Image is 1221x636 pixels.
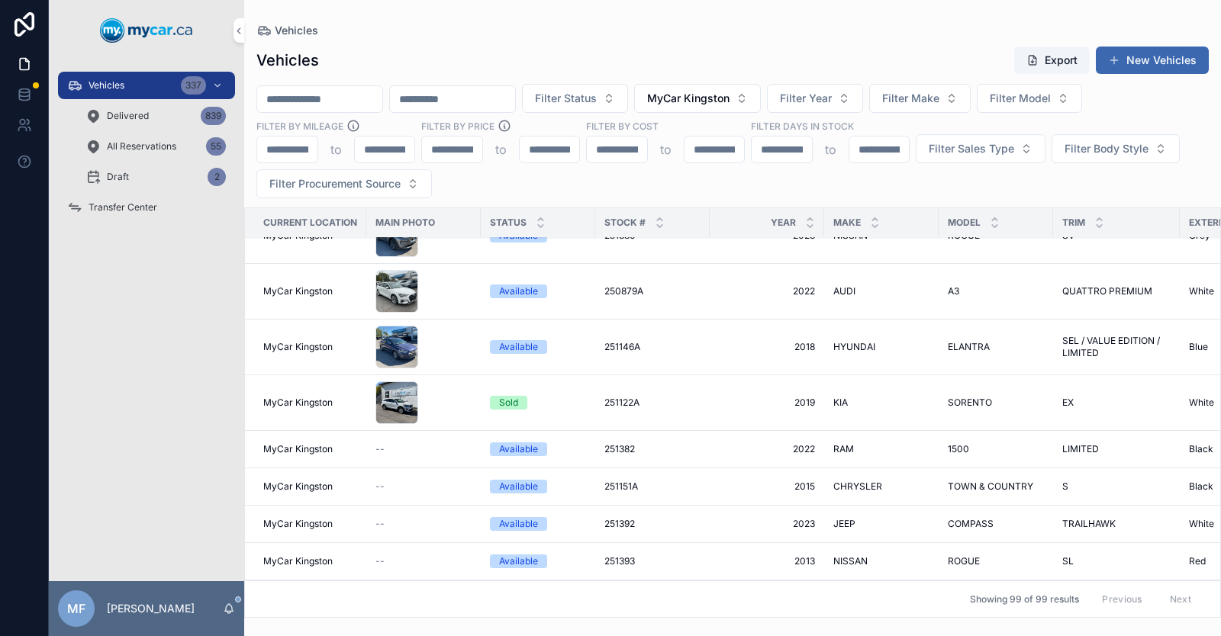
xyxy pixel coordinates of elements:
[522,84,628,113] button: Select Button
[499,442,538,456] div: Available
[948,555,1044,567] a: ROGUE
[916,134,1045,163] button: Select Button
[263,217,357,229] span: Current Location
[1189,397,1214,409] span: White
[929,141,1014,156] span: Filter Sales Type
[604,555,701,567] a: 251393
[604,341,701,353] a: 251146A
[58,72,235,99] a: Vehicles337
[647,91,730,106] span: MyCar Kingston
[604,480,701,493] a: 251151A
[990,91,1051,106] span: Filter Model
[604,555,635,567] span: 251393
[375,518,472,530] a: --
[1062,335,1171,359] a: SEL / VALUE EDITION / LIMITED
[604,285,643,297] span: 250879A
[256,50,319,71] h1: Vehicles
[604,518,635,530] span: 251392
[208,168,226,186] div: 2
[948,518,994,530] span: COMPASS
[256,23,318,38] a: Vehicles
[948,443,969,455] span: 1500
[948,397,1044,409] a: SORENTO
[1062,397,1171,409] a: EX
[421,119,495,133] label: FILTER BY PRICE
[948,341,990,353] span: ELANTRA
[490,217,527,229] span: Status
[256,119,343,133] label: Filter By Mileage
[263,397,357,409] a: MyCar Kingston
[833,217,861,229] span: Make
[1062,518,1116,530] span: TRAILHAWK
[719,555,815,567] a: 2013
[948,555,980,567] span: ROGUE
[604,397,701,409] a: 251122A
[76,102,235,130] a: Delivered839
[833,285,929,297] a: AUDI
[604,285,701,297] a: 250879A
[1096,47,1209,74] button: New Vehicles
[499,554,538,568] div: Available
[375,443,472,455] a: --
[263,285,357,297] a: MyCar Kingston
[499,340,538,354] div: Available
[499,517,538,531] div: Available
[948,443,1044,455] a: 1500
[263,518,357,530] a: MyCar Kingston
[604,443,701,455] a: 251382
[833,443,929,455] a: RAM
[1062,397,1074,409] span: EX
[660,140,672,159] p: to
[263,555,357,567] a: MyCar Kingston
[1065,141,1149,156] span: Filter Body Style
[869,84,971,113] button: Select Button
[330,140,342,159] p: to
[1062,443,1171,455] a: LIMITED
[719,443,815,455] span: 2022
[586,119,659,133] label: FILTER BY COST
[1062,480,1171,493] a: S
[490,517,586,531] a: Available
[833,397,848,409] span: KIA
[833,341,875,353] span: HYUNDAI
[89,79,124,92] span: Vehicles
[977,84,1082,113] button: Select Button
[100,18,193,43] img: App logo
[181,76,206,95] div: 337
[1062,285,1171,297] a: QUATTRO PREMIUM
[263,443,333,455] span: MyCar Kingston
[375,443,385,455] span: --
[1189,555,1206,567] span: Red
[263,341,357,353] a: MyCar Kingston
[76,163,235,191] a: Draft2
[375,217,435,229] span: Main Photo
[948,480,1044,493] a: TOWN & COUNTRY
[948,285,1044,297] a: A3
[275,23,318,38] span: Vehicles
[107,171,129,183] span: Draft
[604,480,638,493] span: 251151A
[719,341,815,353] a: 2018
[263,518,333,530] span: MyCar Kingston
[1062,480,1068,493] span: S
[833,518,929,530] a: JEEP
[263,443,357,455] a: MyCar Kingston
[490,480,586,493] a: Available
[948,285,959,297] span: A3
[719,518,815,530] a: 2023
[499,480,538,493] div: Available
[499,396,518,410] div: Sold
[1014,47,1090,74] button: Export
[490,442,586,456] a: Available
[201,107,226,125] div: 839
[825,140,836,159] p: to
[948,217,981,229] span: Model
[495,140,507,159] p: to
[719,397,815,409] a: 2019
[604,217,646,229] span: Stock #
[604,397,639,409] span: 251122A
